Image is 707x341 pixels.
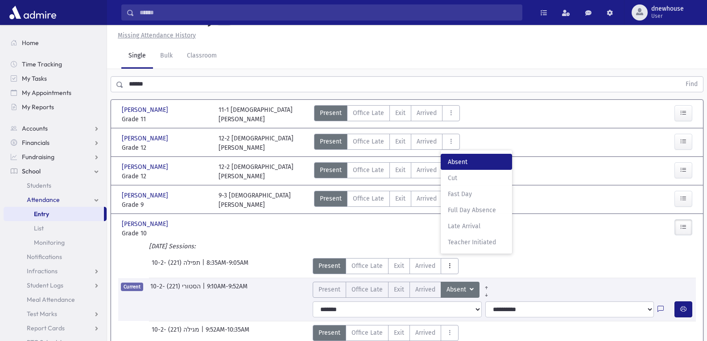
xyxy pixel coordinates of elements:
[4,178,107,193] a: Students
[4,321,107,335] a: Report Cards
[27,253,62,261] span: Notifications
[314,162,460,181] div: AttTypes
[27,281,63,289] span: Student Logs
[4,278,107,292] a: Student Logs
[27,296,75,304] span: Meal Attendance
[4,207,104,221] a: Entry
[203,282,207,298] span: |
[4,250,107,264] a: Notifications
[651,12,684,20] span: User
[7,4,58,21] img: AdmirePro
[219,191,291,210] div: 9-3 [DEMOGRAPHIC_DATA] [PERSON_NAME]
[34,224,44,232] span: List
[22,39,39,47] span: Home
[448,189,505,199] span: Fast Day
[27,196,60,204] span: Attendance
[122,143,210,152] span: Grade 12
[447,285,468,295] span: Absent
[4,86,107,100] a: My Appointments
[22,74,47,82] span: My Tasks
[680,77,703,92] button: Find
[122,229,210,238] span: Grade 10
[4,136,107,150] a: Financials
[417,194,437,203] span: Arrived
[122,200,210,210] span: Grade 9
[448,173,505,183] span: Cut
[22,153,54,161] span: Fundraising
[150,282,203,298] span: 10-2- הסטורי (221)
[4,150,107,164] a: Fundraising
[27,267,58,275] span: Infractions
[122,162,170,172] span: [PERSON_NAME]
[351,285,383,294] span: Office Late
[122,115,210,124] span: Grade 11
[22,89,71,97] span: My Appointments
[22,103,54,111] span: My Reports
[122,172,210,181] span: Grade 12
[417,137,437,146] span: Arrived
[34,238,65,247] span: Monitoring
[353,108,384,118] span: Office Late
[122,105,170,115] span: [PERSON_NAME]
[219,162,294,181] div: 12-2 [DEMOGRAPHIC_DATA] [PERSON_NAME]
[134,4,522,21] input: Search
[122,219,170,229] span: [PERSON_NAME]
[121,283,143,291] span: Current
[207,282,248,298] span: 9:10AM-9:52AM
[394,285,404,294] span: Exit
[417,165,437,175] span: Arrived
[448,222,505,231] span: Late Arrival
[4,121,107,136] a: Accounts
[441,282,480,298] button: Absent
[4,100,107,114] a: My Reports
[395,108,405,118] span: Exit
[415,261,435,271] span: Arrived
[114,32,196,39] a: Missing Attendance History
[206,325,249,341] span: 9:52AM-10:35AM
[121,44,153,69] a: Single
[152,325,201,341] span: 10-2- מגילה (221)
[318,285,340,294] span: Present
[34,210,49,218] span: Entry
[122,134,170,143] span: [PERSON_NAME]
[320,137,342,146] span: Present
[395,194,405,203] span: Exit
[448,157,505,167] span: Absent
[448,238,505,247] span: Teacher Initiated
[22,124,48,132] span: Accounts
[353,194,384,203] span: Office Late
[22,167,41,175] span: School
[314,191,460,210] div: AttTypes
[320,108,342,118] span: Present
[4,36,107,50] a: Home
[27,324,65,332] span: Report Cards
[417,108,437,118] span: Arrived
[4,164,107,178] a: School
[395,165,405,175] span: Exit
[4,292,107,307] a: Meal Attendance
[318,261,340,271] span: Present
[448,205,505,215] span: Full Day Absence
[395,137,405,146] span: Exit
[219,134,294,152] div: 12-2 [DEMOGRAPHIC_DATA] [PERSON_NAME]
[394,261,404,271] span: Exit
[180,44,224,69] a: Classroom
[201,325,206,341] span: |
[118,32,196,39] u: Missing Attendance History
[4,264,107,278] a: Infractions
[22,60,62,68] span: Time Tracking
[318,328,340,337] span: Present
[353,137,384,146] span: Office Late
[351,261,383,271] span: Office Late
[202,258,207,274] span: |
[351,328,383,337] span: Office Late
[27,181,51,189] span: Students
[313,282,493,298] div: AttTypes
[153,44,180,69] a: Bulk
[314,105,460,124] div: AttTypes
[353,165,384,175] span: Office Late
[651,5,684,12] span: dnewhouse
[219,105,293,124] div: 11-1 [DEMOGRAPHIC_DATA] [PERSON_NAME]
[313,258,459,274] div: AttTypes
[4,221,107,235] a: List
